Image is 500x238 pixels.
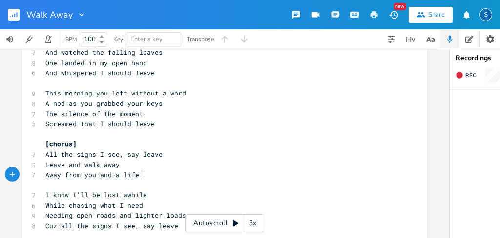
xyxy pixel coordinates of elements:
[45,211,186,220] span: Needing open roads and lighter loads
[113,36,123,42] div: Key
[185,214,264,232] div: Autoscroll
[45,89,186,97] span: This morning you left without a word
[45,99,163,108] span: A nod as you grabbed your keys
[394,3,406,10] div: New
[45,69,155,77] span: And whispered I should leave
[45,140,77,148] span: [chorus]
[26,10,73,19] span: Walk Away
[187,36,214,42] div: Transpose
[45,201,143,210] span: While chasing what I need
[45,170,139,179] span: Away from you and a life
[45,150,163,159] span: All the signs I see, say leave
[45,221,178,230] span: Cuz all the signs I see, say leave
[465,72,476,79] span: Rec
[45,109,143,118] span: The silence of the moment
[65,37,77,42] div: BPM
[45,160,120,169] span: Leave and walk away
[45,48,163,57] span: And watched the falling leaves
[428,10,445,19] div: Share
[45,190,147,199] span: I know I'll be lost awhile
[384,6,403,24] button: New
[479,8,492,21] div: Sarah Cade Music
[452,68,480,83] button: Rec
[45,119,155,128] span: Screamed that I should leave
[409,7,453,23] button: Share
[244,214,262,232] div: 3x
[130,35,163,44] span: Enter a key
[479,3,492,26] button: S
[45,58,147,67] span: One landed in my open hand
